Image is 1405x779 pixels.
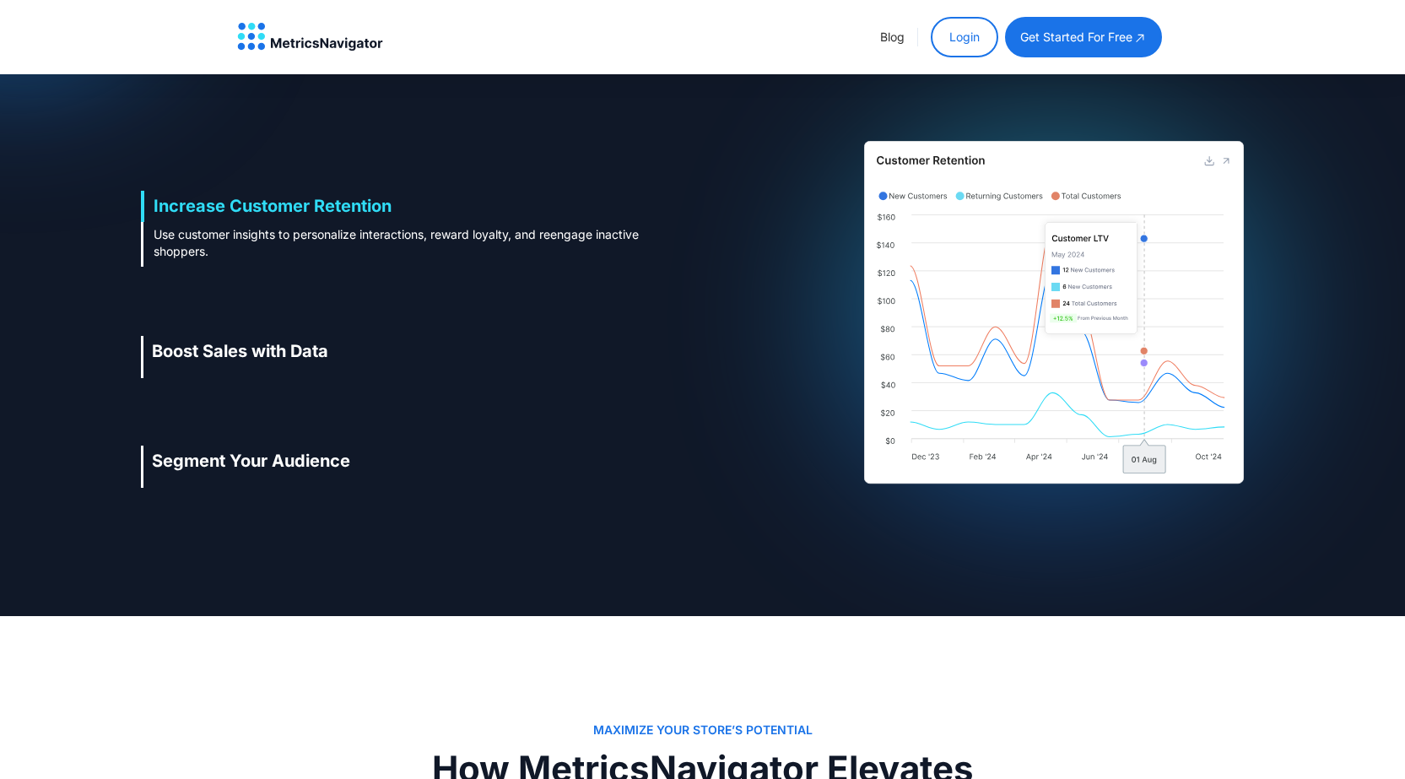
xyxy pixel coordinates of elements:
[880,30,905,44] a: Blog
[152,452,350,469] h2: Segment Your Audience
[1005,17,1162,57] a: get started for free
[237,23,383,51] a: home
[152,343,328,360] h2: Boost Sales with Data
[1133,30,1147,45] img: open
[864,141,1244,496] img: Customer-retention chart
[154,226,682,260] div: Use customer insights to personalize interactions, reward loyalty, and reengage inactive shoppers.
[931,17,998,57] a: Login
[1020,29,1132,46] div: get started for free
[593,722,813,738] h2: Maximize Your Store’s Potential
[154,197,392,214] h2: Increase Customer Retention
[237,23,383,51] img: MetricsNavigator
